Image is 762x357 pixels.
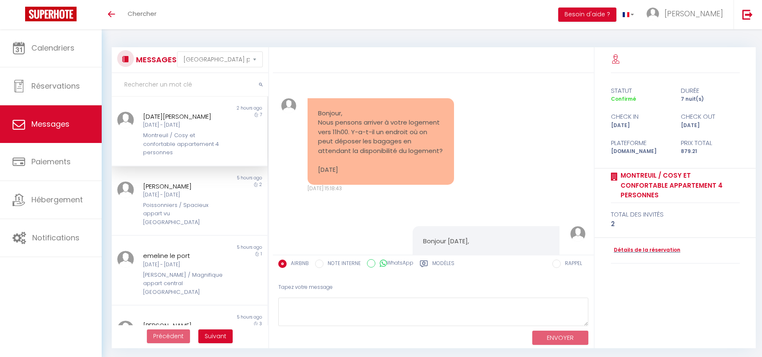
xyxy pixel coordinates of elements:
div: [PERSON_NAME] / Magnifique appart central [GEOGRAPHIC_DATA] [143,271,223,296]
span: [PERSON_NAME] [665,8,723,19]
div: 2 [611,219,740,229]
span: Chercher [128,9,157,18]
label: Modèles [432,260,454,270]
button: Besoin d'aide ? [558,8,616,22]
div: Tapez votre message [278,277,588,298]
img: ... [647,8,659,20]
div: 5 hours ago [190,244,267,251]
a: Montreuil / Cosy et confortable appartement 4 personnes [618,171,740,200]
h3: MESSAGES [134,50,177,69]
div: Plateforme [605,138,675,148]
span: Notifications [32,232,80,243]
span: Paiements [31,156,71,167]
span: Précédent [153,332,184,340]
img: ... [117,321,134,337]
img: Super Booking [25,7,77,21]
div: [DATE] [675,122,745,130]
div: 5 hours ago [190,314,267,321]
label: NOTE INTERNE [323,260,361,269]
div: [DATE] [605,122,675,130]
div: [DOMAIN_NAME] [605,148,675,156]
label: RAPPEL [561,260,582,269]
div: [PERSON_NAME] [143,181,223,191]
img: ... [281,98,297,114]
span: Confirmé [611,95,636,102]
button: ENVOYER [532,331,588,345]
input: Rechercher un mot clé [112,73,268,97]
div: durée [675,86,745,96]
img: ... [117,181,134,198]
span: 7 [260,112,262,118]
div: Poissonniers / Spacieux appart vu [GEOGRAPHIC_DATA] [143,201,223,227]
img: ... [117,112,134,128]
span: Réservations [31,81,80,91]
span: Calendriers [31,43,74,53]
div: Montreuil / Cosy et confortable appartement 4 personnes [143,131,223,157]
div: [DATE][PERSON_NAME] [143,112,223,122]
div: [DATE] - [DATE] [143,191,223,199]
span: 1 [261,251,262,257]
span: 2 [259,181,262,188]
div: [DATE] 15:18:43 [308,185,454,193]
img: ... [117,251,134,268]
div: total des invités [611,209,740,219]
span: Suivant [205,332,226,340]
button: Next [198,329,233,344]
a: Détails de la réservation [611,246,680,254]
div: check out [675,112,745,122]
div: 5 hours ago [190,175,267,181]
span: Hébergement [31,194,83,205]
label: WhatsApp [375,259,413,268]
div: 879.21 [675,148,745,156]
span: 3 [259,321,262,327]
div: check in [605,112,675,122]
div: statut [605,86,675,96]
img: ... [570,226,586,242]
div: 2 hours ago [190,105,267,112]
div: emeline le port [143,251,223,261]
div: [DATE] - [DATE] [143,121,223,129]
span: Messages [31,119,69,129]
div: 7 nuit(s) [675,95,745,103]
div: [DATE] - [DATE] [143,261,223,269]
div: [PERSON_NAME] [143,321,223,331]
img: logout [742,9,753,20]
label: AIRBNB [287,260,309,269]
div: Prix total [675,138,745,148]
button: Previous [147,329,190,344]
pre: Bonjour, Nous pensons arriver à votre logement vers 11h00. Y-a-t-il un endroit où on peut déposer... [318,109,444,175]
